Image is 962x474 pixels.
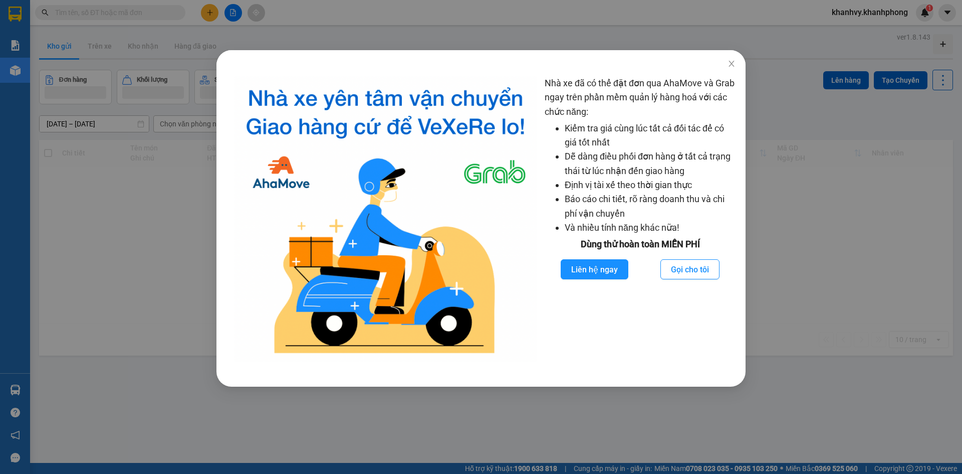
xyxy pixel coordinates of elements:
[671,263,709,276] span: Gọi cho tôi
[545,76,736,362] div: Nhà xe đã có thể đặt đơn qua AhaMove và Grab ngay trên phần mềm quản lý hàng hoá với các chức năng:
[660,259,719,279] button: Gọi cho tôi
[565,121,736,150] li: Kiểm tra giá cùng lúc tất cả đối tác để có giá tốt nhất
[545,237,736,251] div: Dùng thử hoàn toàn MIỄN PHÍ
[561,259,628,279] button: Liên hệ ngay
[565,178,736,192] li: Định vị tài xế theo thời gian thực
[728,60,736,68] span: close
[717,50,746,78] button: Close
[565,221,736,235] li: Và nhiều tính năng khác nữa!
[565,149,736,178] li: Dễ dàng điều phối đơn hàng ở tất cả trạng thái từ lúc nhận đến giao hàng
[565,192,736,221] li: Báo cáo chi tiết, rõ ràng doanh thu và chi phí vận chuyển
[234,76,537,362] img: logo
[571,263,618,276] span: Liên hệ ngay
